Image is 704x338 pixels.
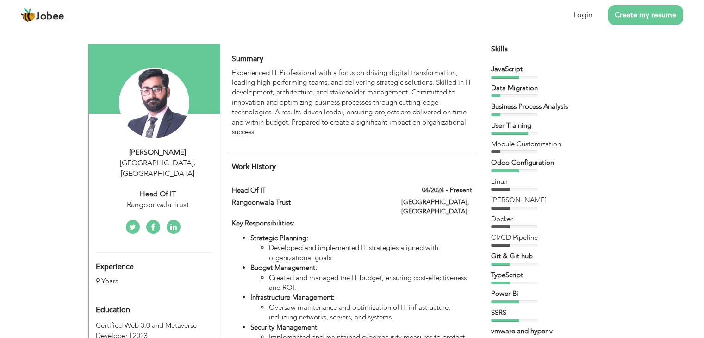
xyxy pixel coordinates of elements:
div: Power Bi [491,289,607,299]
div: Head Of IT [96,189,220,200]
div: Git & Git hub [491,251,607,261]
div: CI/CD Pipeline [491,233,607,243]
span: Skills [491,44,508,54]
div: vmware and hyper v [491,326,607,336]
a: Jobee [21,8,64,23]
span: Education [96,306,130,314]
strong: Strategic Planning: [250,233,308,243]
div: Jenkins [491,195,607,205]
strong: Budget Management: [250,263,317,272]
div: Docker [491,214,607,224]
a: Login [573,10,592,20]
div: User Training [491,121,607,131]
label: 04/2024 - Present [422,186,472,195]
div: Linux [491,177,607,187]
img: jobee.io [21,8,36,23]
strong: Key Responsibilities: [232,219,294,228]
div: Module Customization [491,139,607,149]
div: Odoo Configuration [491,158,607,168]
span: Jobee [36,12,64,22]
div: [GEOGRAPHIC_DATA] [GEOGRAPHIC_DATA] [96,158,220,179]
strong: Security Management: [250,323,319,332]
a: Create my resume [608,5,683,25]
li: Developed and implemented IT strategies aligned with organizational goals. [269,243,472,263]
span: Experience [96,263,134,271]
span: , [193,158,195,168]
div: 9 Years [96,276,191,287]
div: Rangoonwala Trust [96,200,220,210]
div: Business Process Analysis [491,102,607,112]
div: [PERSON_NAME] [96,147,220,158]
div: TypeScript [491,270,607,280]
label: Head of IT [232,186,387,195]
span: Work History [232,162,276,172]
label: Rangoonwala Trust [232,198,387,207]
div: JavaScript [491,64,607,74]
label: [GEOGRAPHIC_DATA], [GEOGRAPHIC_DATA] [401,198,472,216]
li: Oversaw maintenance and optimization of IT infrastructure, including networks, servers, and systems. [269,303,472,323]
span: Summary [232,54,263,64]
strong: Infrastructure Management: [250,293,335,302]
li: Created and managed the IT budget, ensuring cost-effectiveness and ROI. [269,273,472,293]
div: Data Migration [491,83,607,93]
div: SSRS [491,308,607,318]
p: Experienced IT Professional with a focus on driving digital transformation, leading high-performi... [232,68,472,138]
